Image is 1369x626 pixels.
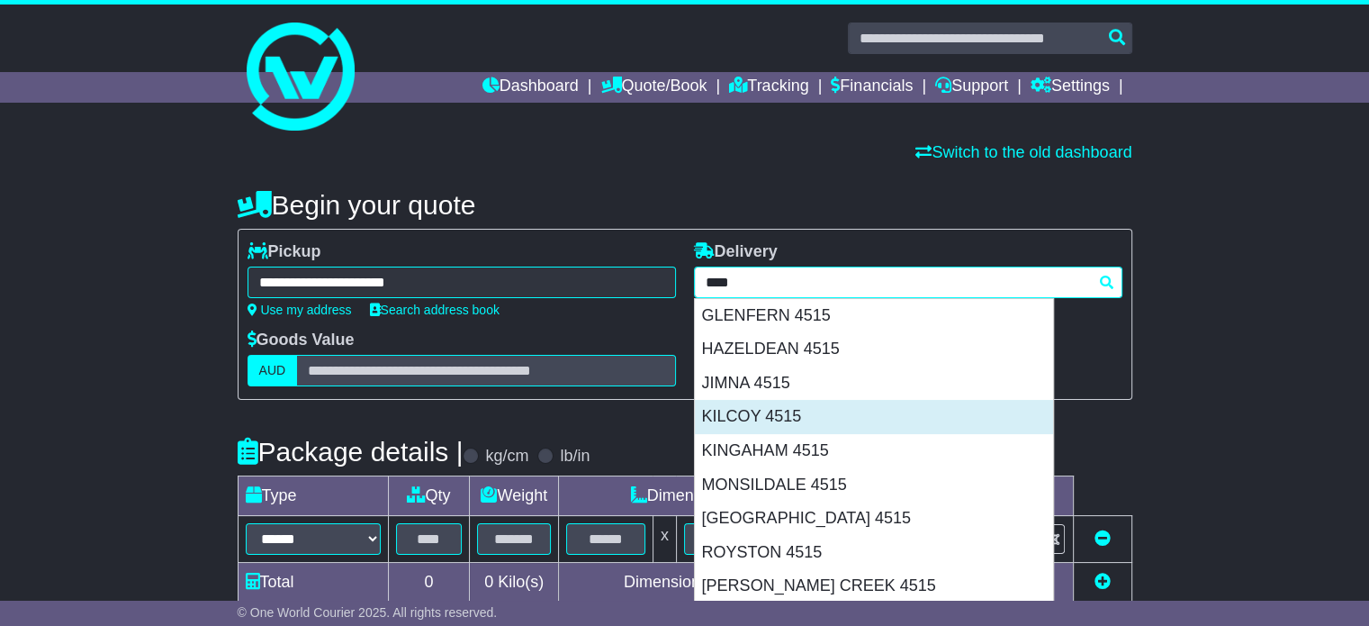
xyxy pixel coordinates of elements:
[729,72,808,103] a: Tracking
[935,72,1008,103] a: Support
[695,468,1053,503] div: MONSILDALE 4515
[470,476,559,516] td: Weight
[559,563,888,603] td: Dimensions in Centimetre(s)
[248,355,298,386] label: AUD
[238,437,464,467] h4: Package details |
[694,267,1122,298] typeahead: Please provide city
[695,299,1053,333] div: GLENFERN 4515
[695,569,1053,603] div: [PERSON_NAME] CREEK 4515
[485,447,528,467] label: kg/cm
[559,476,888,516] td: Dimensions (L x W x H)
[600,72,707,103] a: Quote/Book
[238,563,388,603] td: Total
[484,573,493,591] span: 0
[482,72,579,103] a: Dashboard
[695,332,1053,367] div: HAZELDEAN 4515
[1094,530,1111,548] a: Remove this item
[1031,72,1110,103] a: Settings
[388,476,470,516] td: Qty
[370,303,500,317] a: Search address book
[238,476,388,516] td: Type
[695,536,1053,570] div: ROYSTON 4515
[238,190,1132,220] h4: Begin your quote
[695,400,1053,434] div: KILCOY 4515
[915,143,1131,161] a: Switch to the old dashboard
[695,502,1053,536] div: [GEOGRAPHIC_DATA] 4515
[831,72,913,103] a: Financials
[695,367,1053,401] div: JIMNA 4515
[238,605,498,620] span: © One World Courier 2025. All rights reserved.
[694,242,778,262] label: Delivery
[248,303,352,317] a: Use my address
[248,242,321,262] label: Pickup
[248,331,355,350] label: Goods Value
[560,447,590,467] label: lb/in
[388,563,470,603] td: 0
[470,563,559,603] td: Kilo(s)
[1094,573,1111,591] a: Add new item
[695,434,1053,468] div: KINGAHAM 4515
[653,516,676,563] td: x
